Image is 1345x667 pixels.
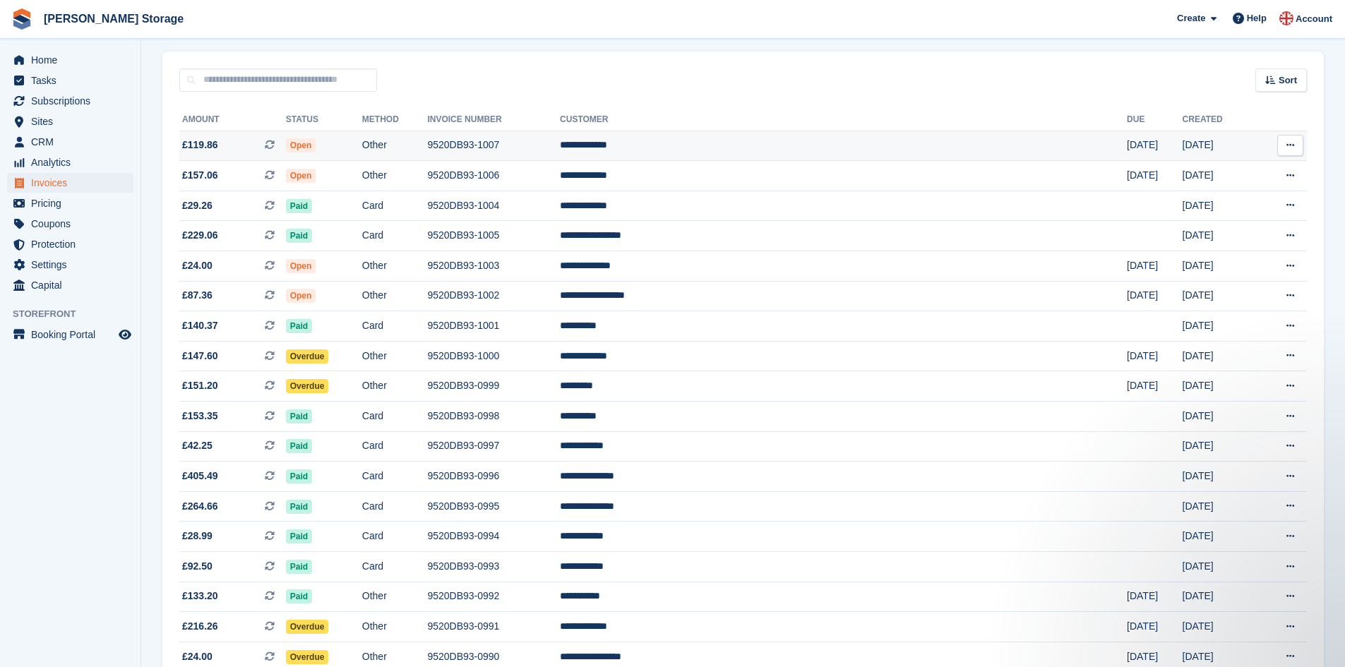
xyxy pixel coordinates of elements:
th: Customer [560,109,1127,131]
td: [DATE] [1127,161,1183,191]
span: £216.26 [182,619,218,634]
span: Invoices [31,173,116,193]
span: Paid [286,319,312,333]
td: Card [362,191,428,221]
a: menu [7,234,133,254]
td: 9520DB93-0997 [427,431,560,462]
span: £147.60 [182,349,218,363]
td: [DATE] [1183,131,1255,161]
td: Card [362,522,428,552]
th: Status [286,109,362,131]
td: [DATE] [1127,341,1183,371]
span: Overdue [286,379,329,393]
td: [DATE] [1183,491,1255,522]
td: Other [362,341,428,371]
span: £405.49 [182,469,218,483]
span: Pricing [31,193,116,213]
td: 9520DB93-0999 [427,371,560,402]
a: Preview store [116,326,133,343]
span: Paid [286,199,312,213]
img: stora-icon-8386f47178a22dfd0bd8f6a31ec36ba5ce8667c1dd55bd0f319d3a0aa187defe.svg [11,8,32,30]
td: Other [362,612,428,642]
span: Paid [286,529,312,543]
span: £153.35 [182,409,218,423]
span: £42.25 [182,438,213,453]
span: Home [31,50,116,70]
td: [DATE] [1127,281,1183,311]
th: Invoice Number [427,109,560,131]
span: Subscriptions [31,91,116,111]
span: Open [286,289,316,303]
td: Other [362,161,428,191]
td: [DATE] [1127,582,1183,612]
span: Open [286,138,316,152]
td: [DATE] [1183,251,1255,282]
span: £140.37 [182,318,218,333]
span: Paid [286,229,312,243]
td: 9520DB93-1002 [427,281,560,311]
td: 9520DB93-1000 [427,341,560,371]
td: [DATE] [1127,251,1183,282]
td: 9520DB93-0995 [427,491,560,522]
span: £29.26 [182,198,213,213]
span: Paid [286,500,312,514]
td: [DATE] [1183,462,1255,492]
td: 9520DB93-0994 [427,522,560,552]
span: £133.20 [182,589,218,603]
span: Account [1296,12,1332,26]
td: [DATE] [1183,522,1255,552]
span: Paid [286,469,312,483]
td: Card [362,552,428,582]
td: 9520DB93-1004 [427,191,560,221]
td: 9520DB93-0991 [427,612,560,642]
span: £87.36 [182,288,213,303]
td: 9520DB93-0996 [427,462,560,492]
span: Overdue [286,620,329,634]
span: Paid [286,439,312,453]
td: [DATE] [1127,612,1183,642]
a: menu [7,112,133,131]
span: £92.50 [182,559,213,574]
span: Coupons [31,214,116,234]
td: Card [362,491,428,522]
a: menu [7,325,133,344]
span: Open [286,169,316,183]
td: [DATE] [1183,341,1255,371]
span: £264.66 [182,499,218,514]
td: [DATE] [1183,281,1255,311]
a: [PERSON_NAME] Storage [38,7,189,30]
td: [DATE] [1183,161,1255,191]
span: Paid [286,409,312,423]
td: [DATE] [1127,371,1183,402]
td: [DATE] [1127,131,1183,161]
td: 9520DB93-1006 [427,161,560,191]
td: Card [362,221,428,251]
span: Booking Portal [31,325,116,344]
span: £119.86 [182,138,218,152]
td: [DATE] [1183,552,1255,582]
span: Capital [31,275,116,295]
td: [DATE] [1183,431,1255,462]
span: £229.06 [182,228,218,243]
span: Overdue [286,349,329,363]
a: menu [7,71,133,90]
td: 9520DB93-1007 [427,131,560,161]
span: £28.99 [182,529,213,543]
a: menu [7,173,133,193]
span: Settings [31,255,116,275]
th: Amount [179,109,286,131]
td: Other [362,582,428,612]
td: [DATE] [1183,371,1255,402]
td: [DATE] [1183,221,1255,251]
span: Overdue [286,650,329,664]
span: Protection [31,234,116,254]
img: John Baker [1279,11,1293,25]
th: Method [362,109,428,131]
span: Storefront [13,307,141,321]
td: Card [362,462,428,492]
td: 9520DB93-0998 [427,402,560,432]
span: Sort [1279,73,1297,88]
td: [DATE] [1183,191,1255,221]
span: £157.06 [182,168,218,183]
td: Other [362,251,428,282]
